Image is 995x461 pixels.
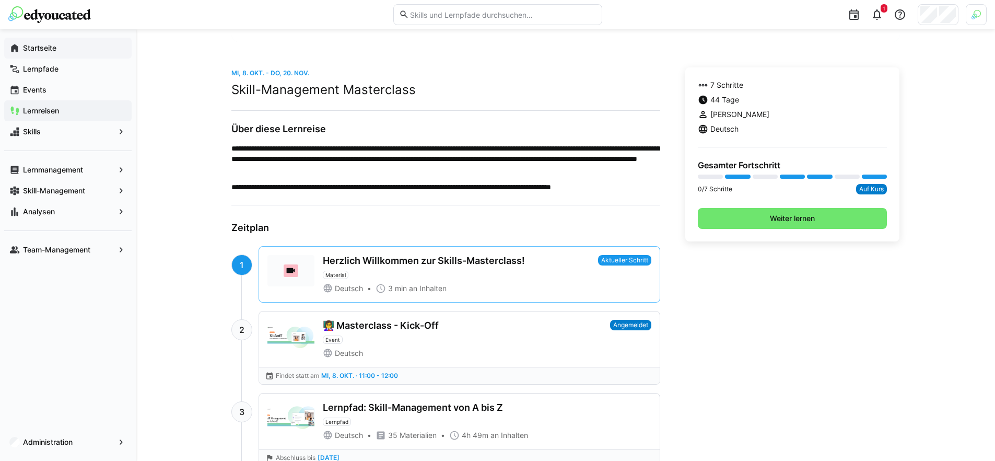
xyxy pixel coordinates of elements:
span: Aktueller Schritt [598,255,651,266]
img: Lernpfad: Skill-Management von A bis Z [267,402,314,433]
span: Material [325,272,346,278]
div: 3 [231,401,252,422]
span: Deutsch [335,283,363,294]
span: Mi, 8. Okt. - Do, 20. Nov. [231,69,309,77]
span: 4h 49m an Inhalten [462,430,528,441]
span: 7 Schritte [710,80,743,90]
span: Lernpfad [325,419,348,425]
span: 3 min an Inhalten [388,283,447,294]
h3: Über diese Lernreise [231,123,660,135]
span: Findet statt am [276,372,319,380]
span: Auf Kurs [856,184,887,194]
h4: Gesamter Fortschritt [698,160,887,170]
div: Herzlich Willkommen zur Skills-Masterclass! [323,255,525,267]
h2: Skill-Management Masterclass [231,82,660,98]
span: Weiter lernen [768,213,816,224]
span: Deutsch [335,348,363,359]
input: Skills und Lernpfade durchsuchen… [409,10,596,19]
span: Angemeldet [610,320,651,330]
span: Mi, 8. Okt. · 11:00 - 12:00 [321,372,398,379]
button: Weiter lernen [698,208,887,229]
div: 2 [231,319,252,340]
span: [PERSON_NAME] [710,109,769,120]
div: Lernpfad: Skill-Management von A bis Z [323,402,503,413]
p: 0/7 Schritte [698,185,732,193]
span: 44 Tage [710,95,739,105]
div: 1 [231,255,252,275]
span: 35 Materialien [388,430,437,441]
span: 1 [883,5,885,11]
img: 👩‍🏫 Masterclass - Kick-Off [267,320,314,351]
h3: Zeitplan [231,222,660,234]
span: Deutsch [710,124,739,134]
div: 👩‍🏫 Masterclass - Kick-Off [323,320,439,331]
span: Deutsch [335,430,363,441]
span: Event [325,337,340,343]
